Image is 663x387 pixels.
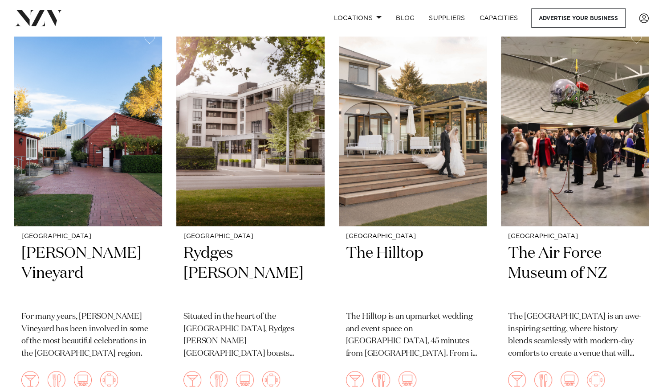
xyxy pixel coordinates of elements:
a: SUPPLIERS [422,8,472,28]
small: [GEOGRAPHIC_DATA] [346,233,480,240]
img: nzv-logo.png [14,10,63,26]
small: [GEOGRAPHIC_DATA] [183,233,317,240]
h2: The Hilltop [346,243,480,304]
h2: Rydges [PERSON_NAME] [183,243,317,304]
a: Capacities [472,8,525,28]
p: The [GEOGRAPHIC_DATA] is an awe-inspiring setting, where history blends seamlessly with modern-da... [508,311,642,361]
h2: [PERSON_NAME] Vineyard [21,243,155,304]
h2: The Air Force Museum of NZ [508,243,642,304]
small: [GEOGRAPHIC_DATA] [508,233,642,240]
p: Situated in the heart of the [GEOGRAPHIC_DATA], Rydges [PERSON_NAME] [GEOGRAPHIC_DATA] boasts spa... [183,311,317,361]
p: The Hilltop is an upmarket wedding and event space on [GEOGRAPHIC_DATA], 45 minutes from [GEOGRAP... [346,311,480,361]
a: BLOG [389,8,422,28]
a: Advertise your business [531,8,626,28]
small: [GEOGRAPHIC_DATA] [21,233,155,240]
p: For many years, [PERSON_NAME] Vineyard has been involved in some of the most beautiful celebratio... [21,311,155,361]
a: Locations [326,8,389,28]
